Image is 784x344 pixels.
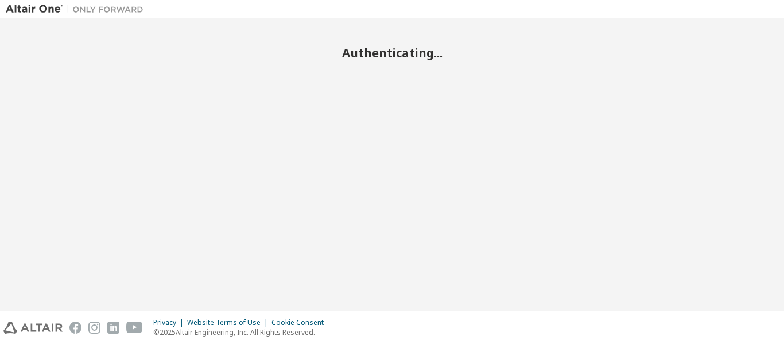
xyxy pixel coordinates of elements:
p: © 2025 Altair Engineering, Inc. All Rights Reserved. [153,327,331,337]
h2: Authenticating... [6,45,778,60]
img: linkedin.svg [107,322,119,334]
img: instagram.svg [88,322,100,334]
div: Cookie Consent [271,318,331,327]
div: Website Terms of Use [187,318,271,327]
img: altair_logo.svg [3,322,63,334]
div: Privacy [153,318,187,327]
img: youtube.svg [126,322,143,334]
img: Altair One [6,3,149,15]
img: facebook.svg [69,322,81,334]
